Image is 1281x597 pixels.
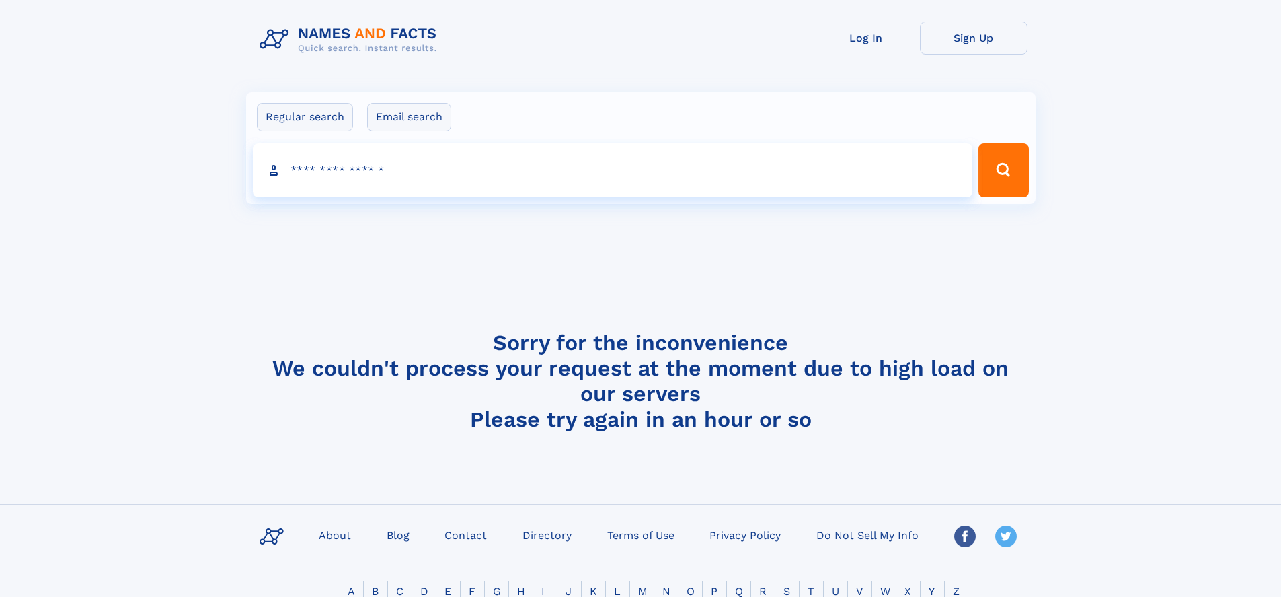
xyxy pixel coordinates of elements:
input: search input [253,143,973,197]
a: Do Not Sell My Info [811,525,924,545]
a: Directory [517,525,577,545]
a: About [313,525,356,545]
a: Log In [812,22,920,55]
a: Sign Up [920,22,1027,55]
a: Terms of Use [602,525,680,545]
label: Email search [367,103,451,131]
img: Twitter [995,526,1017,547]
button: Search Button [978,143,1028,197]
label: Regular search [257,103,353,131]
a: Blog [381,525,415,545]
a: Privacy Policy [704,525,786,545]
a: Contact [439,525,492,545]
h4: Sorry for the inconvenience We couldn't process your request at the moment due to high load on ou... [254,330,1027,432]
img: Facebook [954,526,976,547]
img: Logo Names and Facts [254,22,448,58]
